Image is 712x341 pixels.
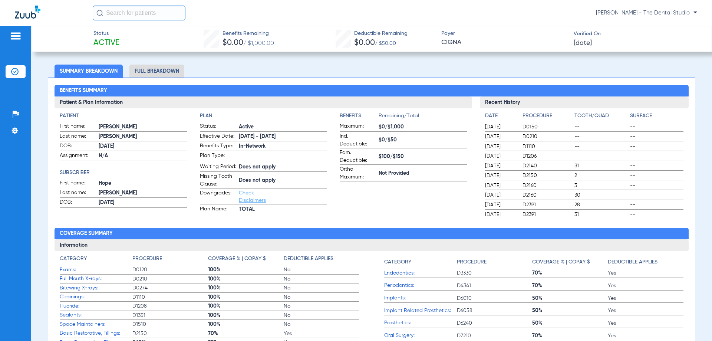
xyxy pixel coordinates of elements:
span: [DATE] [485,143,516,150]
h3: Recent History [480,96,689,108]
span: D2160 [523,182,572,189]
input: Search for patients [93,6,185,20]
span: Benefits Type: [200,142,236,151]
app-breakdown-title: Date [485,112,516,122]
span: No [284,284,359,292]
span: Active [239,123,327,131]
h3: Information [55,239,688,251]
a: Check Disclaimers [239,190,266,203]
span: Not Provided [379,170,467,177]
span: D4341 [457,282,533,289]
span: Periodontics: [384,282,457,289]
span: Oral Surgery: [384,332,457,340]
span: D7210 [457,332,533,340]
span: Maximum: [340,122,376,131]
h2: Coverage Summary [55,228,688,240]
span: No [284,312,359,319]
span: D1110 [132,294,208,301]
li: Full Breakdown [129,65,184,78]
span: Cleanings: [60,293,132,301]
span: D2160 [523,191,572,199]
span: No [284,294,359,301]
span: 50% [532,307,608,314]
span: Last name: [60,189,96,198]
span: Implants: [384,294,457,302]
span: [DATE] [485,172,516,179]
span: Assignment: [60,152,96,161]
span: Status: [200,122,236,131]
span: 100% [208,275,284,283]
span: Does not apply [239,177,327,184]
span: $0.00 [354,39,375,47]
h3: Patient & Plan Information [55,96,472,108]
span: D1110 [523,143,572,150]
span: DOB: [60,199,96,207]
span: 70% [532,269,608,277]
app-breakdown-title: Coverage % | Copay $ [532,255,608,269]
span: [DATE] [485,133,516,140]
h4: Coverage % | Copay $ [532,258,590,266]
span: [PERSON_NAME] [99,123,187,131]
span: Missing Tooth Clause: [200,173,236,188]
span: Full Mouth X-rays: [60,275,132,283]
span: Downgrades: [200,189,236,204]
span: 100% [208,312,284,319]
span: D2391 [523,211,572,218]
span: [DATE] [574,39,592,48]
span: / $1,000.00 [243,40,274,46]
span: No [284,302,359,310]
span: [DATE] [485,211,516,218]
span: No [284,275,359,283]
span: 50% [532,295,608,302]
span: Plan Type: [200,152,236,162]
span: D0210 [132,275,208,283]
app-breakdown-title: Category [60,255,132,265]
span: $0/$1,000 [379,123,467,131]
h4: Date [485,112,516,120]
span: 100% [208,302,284,310]
app-breakdown-title: Procedure [132,255,208,265]
span: D0210 [523,133,572,140]
span: 70% [532,332,608,340]
span: D0120 [132,266,208,273]
span: Hope [99,180,187,187]
span: CIGNA [441,38,567,47]
h4: Benefits [340,112,379,120]
span: [DATE] [99,142,187,150]
h4: Procedure [457,258,487,266]
h4: Category [384,258,411,266]
span: [PERSON_NAME] [99,133,187,141]
span: [DATE] [485,162,516,170]
span: Ind. Deductible: [340,132,376,148]
span: D2140 [523,162,572,170]
span: 100% [208,284,284,292]
span: Bitewing X-rays: [60,284,132,292]
span: 100% [208,294,284,301]
span: DOB: [60,142,96,151]
span: Fam. Deductible: [340,149,376,164]
h4: Patient [60,112,187,120]
span: Benefits Remaining [222,30,274,37]
span: Effective Date: [200,132,236,141]
span: D1208 [132,302,208,310]
span: $100/$150 [379,153,467,161]
app-breakdown-title: Plan [200,112,327,120]
span: 50% [532,319,608,327]
span: No [284,321,359,328]
span: No [284,266,359,273]
span: [PERSON_NAME] [99,189,187,197]
span: Fluoride: [60,302,132,310]
span: Verified On [574,30,700,38]
span: D0150 [523,123,572,131]
app-breakdown-title: Category [384,255,457,269]
span: [DATE] [485,201,516,209]
span: N/A [99,152,187,160]
span: Waiting Period: [200,163,236,172]
span: Exams: [60,266,132,274]
span: Sealants: [60,311,132,319]
h4: Deductible Applies [284,255,333,263]
h4: Subscriber [60,169,187,177]
span: Endodontics: [384,269,457,277]
app-breakdown-title: Procedure [457,255,533,269]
